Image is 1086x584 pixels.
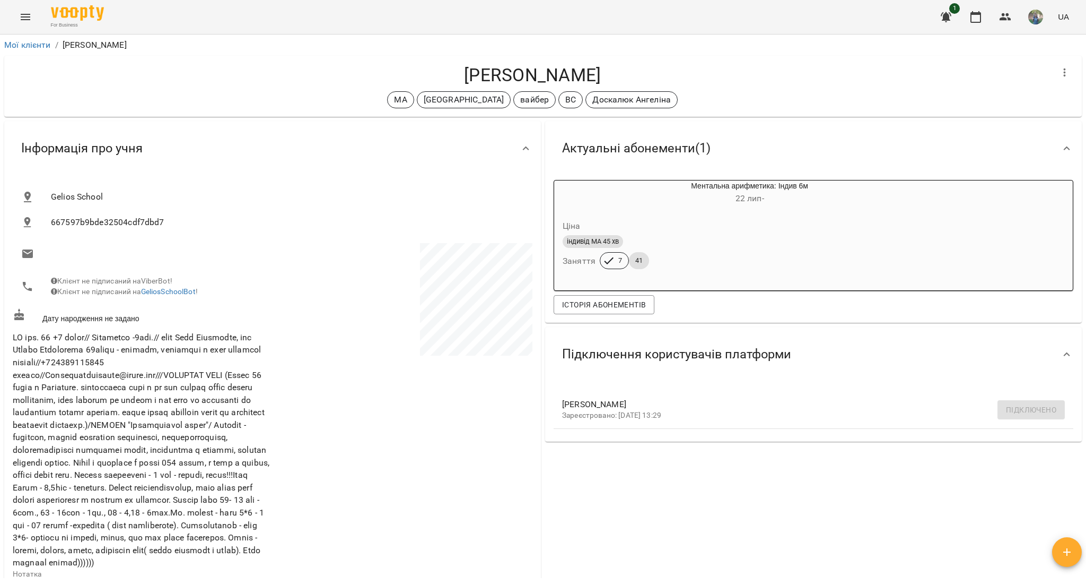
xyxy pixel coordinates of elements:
[1058,11,1069,22] span: UA
[562,398,1048,411] span: [PERSON_NAME]
[1028,10,1043,24] img: de1e453bb906a7b44fa35c1e57b3518e.jpg
[51,5,104,21] img: Voopty Logo
[11,306,273,326] div: Дату народження не задано
[51,277,172,285] span: Клієнт не підписаний на ViberBot!
[13,4,38,30] button: Menu
[51,22,104,29] span: For Business
[1054,7,1073,27] button: UA
[949,3,960,14] span: 1
[51,287,198,296] span: Клієнт не підписаний на !
[394,93,407,106] p: МА
[563,237,623,246] span: індивід МА 45 хв
[592,93,671,106] p: Доскалюк Ангеліна
[629,256,649,265] span: 41
[21,140,143,157] span: Інформація про учня
[13,64,1052,86] h4: [PERSON_NAME]
[554,181,605,206] div: Ментальна арифметика: Індив 6м
[545,121,1082,176] div: Актуальні абонементи(1)
[4,39,1082,51] nav: breadcrumb
[51,216,524,229] span: 667597b9bde32504cdf7dbd7
[735,193,764,203] span: 22 лип -
[558,91,583,108] div: ВС
[424,93,504,106] p: [GEOGRAPHIC_DATA]
[513,91,556,108] div: вайбер
[554,295,654,314] button: Історія абонементів
[51,191,524,203] span: Gelios School
[63,39,127,51] p: [PERSON_NAME]
[562,410,1048,421] p: Зареєстровано: [DATE] 13:29
[563,219,581,234] h6: Ціна
[13,569,270,580] p: Нотатка
[13,332,269,568] span: LO ips. 66 +7 dolor// Sitametco -9adi.// elit Sedd Eiusmodte, inc Utlabo Etdolorema 69aliqu - eni...
[4,40,51,50] a: Мої клієнти
[605,181,894,206] div: Ментальна арифметика: Індив 6м
[562,140,711,157] span: Актуальні абонементи ( 1 )
[545,327,1082,382] div: Підключення користувачів платформи
[417,91,511,108] div: [GEOGRAPHIC_DATA]
[565,93,576,106] p: ВС
[585,91,678,108] div: Доскалюк Ангеліна
[563,254,595,269] h6: Заняття
[141,287,196,296] a: GeliosSchoolBot
[612,256,628,265] span: 7
[4,121,541,176] div: Інформація про учня
[554,181,894,282] button: Ментальна арифметика: Індив 6м22 лип- Цінаіндивід МА 45 хвЗаняття741
[387,91,414,108] div: МА
[520,93,549,106] p: вайбер
[55,39,58,51] li: /
[562,298,646,311] span: Історія абонементів
[562,346,791,363] span: Підключення користувачів платформи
